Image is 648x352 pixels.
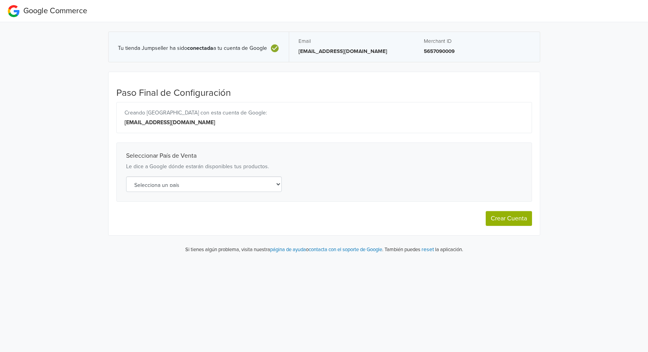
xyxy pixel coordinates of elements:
button: reset [421,245,434,254]
h4: Seleccionar País de Venta [126,152,522,160]
span: Google Commerce [23,6,87,16]
h5: Merchant ID [424,38,530,44]
div: Creando [GEOGRAPHIC_DATA] con esta cuenta de Google: [125,109,524,117]
p: También puedes la aplicación. [383,245,463,254]
button: Crear Cuenta [486,211,532,226]
h4: Paso Final de Configuración [116,88,532,99]
p: Si tienes algún problema, visita nuestra o . [185,246,383,254]
p: 5657090009 [424,48,530,55]
div: [EMAIL_ADDRESS][DOMAIN_NAME] [125,118,524,127]
p: Le dice a Google dónde estarán disponibles tus productos. [126,163,522,171]
h5: Email [299,38,405,44]
span: Tu tienda Jumpseller ha sido a tu cuenta de Google [118,45,267,52]
a: página de ayuda [270,246,306,253]
a: contacta con el soporte de Google [309,246,382,253]
b: conectada [187,45,213,51]
p: [EMAIL_ADDRESS][DOMAIN_NAME] [299,48,405,55]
